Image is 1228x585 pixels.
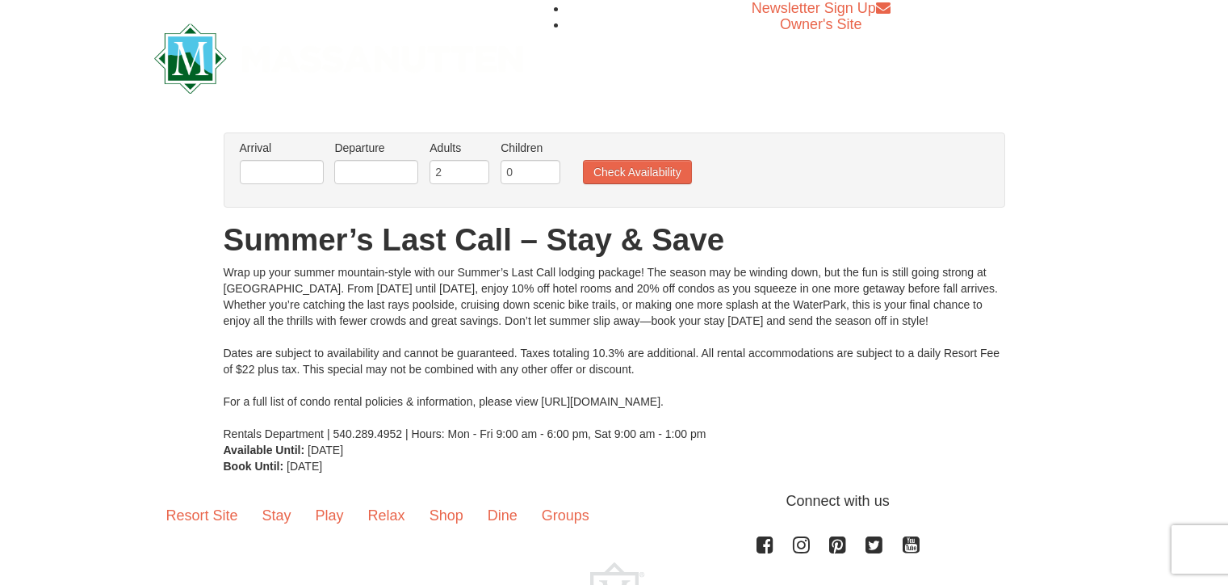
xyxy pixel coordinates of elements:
[224,460,284,473] strong: Book Until:
[476,490,530,541] a: Dine
[154,490,1075,512] p: Connect with us
[154,37,524,75] a: Massanutten Resort
[501,140,560,156] label: Children
[334,140,418,156] label: Departure
[780,16,861,32] a: Owner's Site
[240,140,324,156] label: Arrival
[530,490,601,541] a: Groups
[154,490,250,541] a: Resort Site
[583,160,692,184] button: Check Availability
[430,140,489,156] label: Adults
[308,444,343,457] span: [DATE]
[224,224,1005,256] h1: Summer’s Last Call – Stay & Save
[250,490,304,541] a: Stay
[224,444,305,457] strong: Available Until:
[287,460,322,473] span: [DATE]
[356,490,417,541] a: Relax
[304,490,356,541] a: Play
[224,264,1005,442] div: Wrap up your summer mountain-style with our Summer’s Last Call lodging package! The season may be...
[154,23,524,94] img: Massanutten Resort Logo
[417,490,476,541] a: Shop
